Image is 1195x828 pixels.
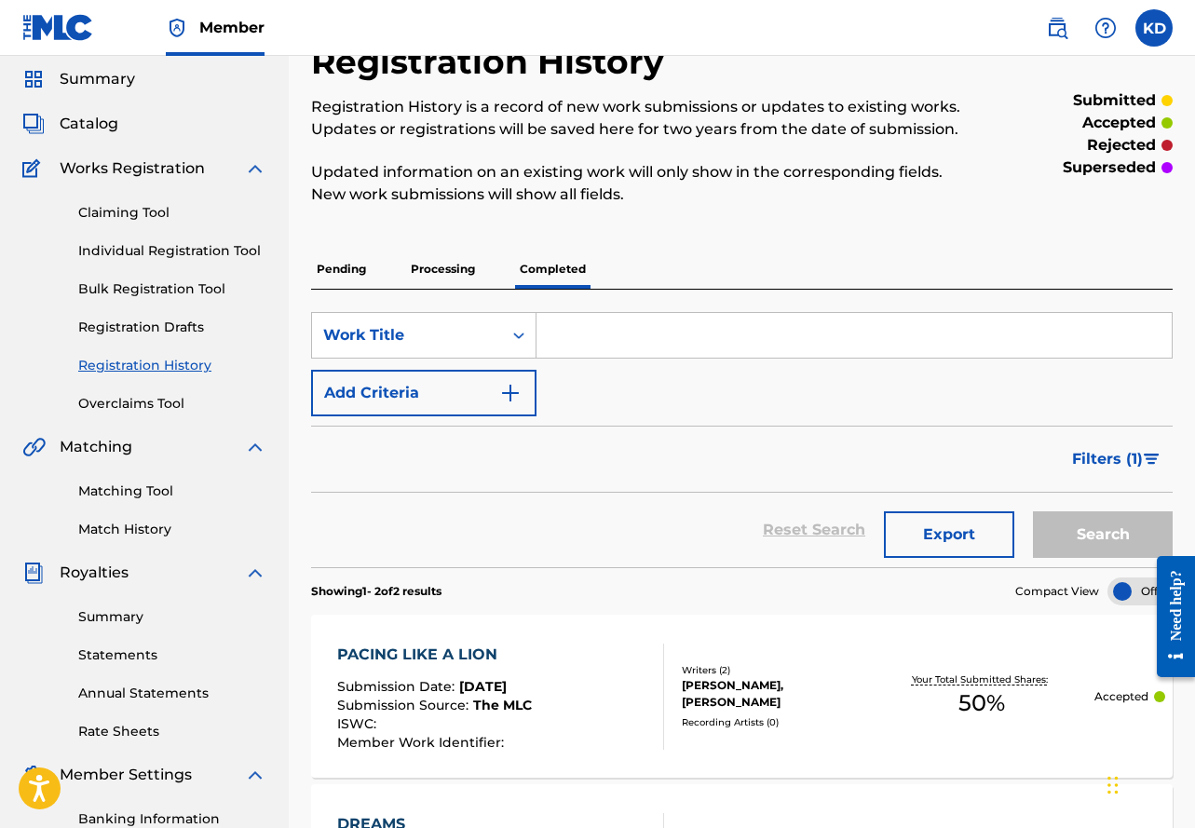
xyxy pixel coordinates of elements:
[22,562,45,584] img: Royalties
[682,677,869,711] div: [PERSON_NAME], [PERSON_NAME]
[244,764,266,786] img: expand
[337,678,459,695] span: Submission Date :
[499,382,522,404] img: 9d2ae6d4665cec9f34b9.svg
[311,41,673,83] h2: Registration History
[22,113,45,135] img: Catalog
[473,697,532,713] span: The MLC
[1102,739,1195,828] iframe: Chat Widget
[199,17,265,38] span: Member
[337,644,532,666] div: PACING LIKE A LION
[78,482,266,501] a: Matching Tool
[1072,448,1143,470] span: Filters ( 1 )
[78,684,266,703] a: Annual Statements
[1015,583,1099,600] span: Compact View
[78,722,266,741] a: Rate Sheets
[78,203,266,223] a: Claiming Tool
[78,607,266,627] a: Summary
[166,17,188,39] img: Top Rightsholder
[958,686,1005,720] span: 50 %
[22,436,46,458] img: Matching
[60,562,129,584] span: Royalties
[1094,688,1148,705] p: Accepted
[1087,134,1156,156] p: rejected
[60,68,135,90] span: Summary
[337,715,381,732] span: ISWC :
[60,157,205,180] span: Works Registration
[244,562,266,584] img: expand
[78,279,266,299] a: Bulk Registration Tool
[1063,156,1156,179] p: superseded
[22,157,47,180] img: Works Registration
[78,356,266,375] a: Registration History
[1073,89,1156,112] p: submitted
[1094,17,1117,39] img: help
[337,697,473,713] span: Submission Source :
[1039,9,1076,47] a: Public Search
[1135,9,1173,47] div: User Menu
[311,583,441,600] p: Showing 1 - 2 of 2 results
[337,734,509,751] span: Member Work Identifier :
[78,318,266,337] a: Registration Drafts
[912,672,1052,686] p: Your Total Submitted Shares:
[22,68,45,90] img: Summary
[22,113,118,135] a: CatalogCatalog
[1087,9,1124,47] div: Help
[311,615,1173,778] a: PACING LIKE A LIONSubmission Date:[DATE]Submission Source:The MLCISWC:Member Work Identifier:Writ...
[682,663,869,677] div: Writers ( 2 )
[323,324,491,346] div: Work Title
[1082,112,1156,134] p: accepted
[1144,454,1160,465] img: filter
[78,645,266,665] a: Statements
[682,715,869,729] div: Recording Artists ( 0 )
[1143,542,1195,692] iframe: Resource Center
[244,157,266,180] img: expand
[22,764,45,786] img: Member Settings
[1107,757,1119,813] div: Drag
[78,520,266,539] a: Match History
[1046,17,1068,39] img: search
[405,250,481,289] p: Processing
[78,394,266,414] a: Overclaims Tool
[311,161,974,206] p: Updated information on an existing work will only show in the corresponding fields. New work subm...
[60,436,132,458] span: Matching
[22,68,135,90] a: SummarySummary
[311,250,372,289] p: Pending
[884,511,1014,558] button: Export
[311,370,536,416] button: Add Criteria
[459,678,507,695] span: [DATE]
[22,14,94,41] img: MLC Logo
[60,764,192,786] span: Member Settings
[244,436,266,458] img: expand
[311,96,974,141] p: Registration History is a record of new work submissions or updates to existing works. Updates or...
[514,250,591,289] p: Completed
[1061,436,1173,482] button: Filters (1)
[60,113,118,135] span: Catalog
[311,312,1173,567] form: Search Form
[78,241,266,261] a: Individual Registration Tool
